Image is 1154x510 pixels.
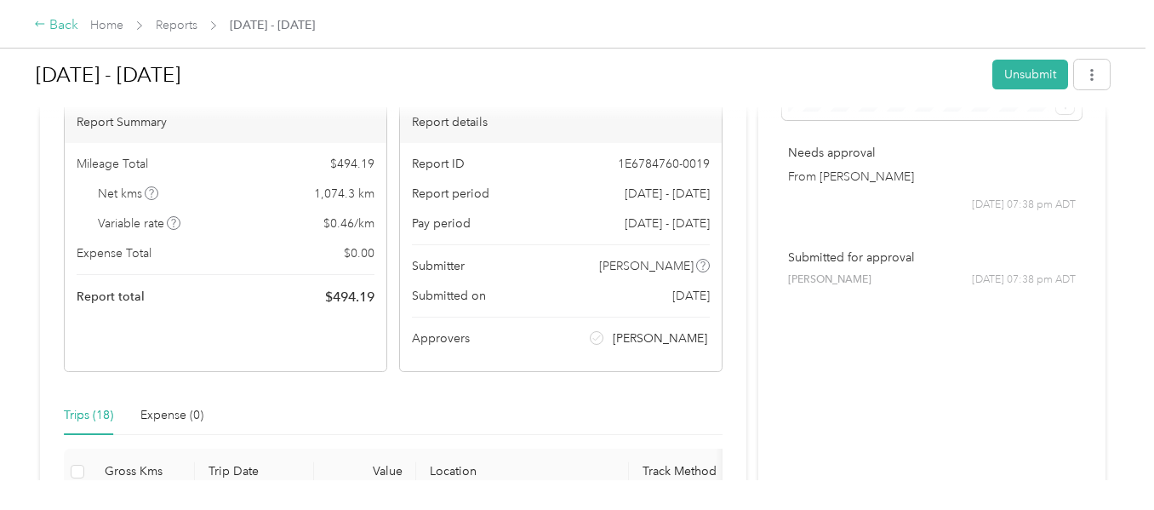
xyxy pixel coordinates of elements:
p: Needs approval [788,144,1076,162]
button: Unsubmit [992,60,1068,89]
span: [DATE] - [DATE] [230,16,315,34]
span: Submitted on [412,287,486,305]
span: [PERSON_NAME] [788,272,871,288]
iframe: Everlance-gr Chat Button Frame [1059,415,1154,510]
p: From [PERSON_NAME] [788,168,1076,186]
a: Reports [156,18,197,32]
span: Report ID [412,155,465,173]
span: $ 494.19 [330,155,374,173]
span: Report total [77,288,145,306]
span: Expense Total [77,244,151,262]
span: [DATE] - [DATE] [625,215,710,232]
span: Report period [412,185,489,203]
div: Back [34,15,78,36]
span: 1E6784760-0019 [618,155,710,173]
span: [DATE] 07:38 pm ADT [972,272,1076,288]
p: Submitted for approval [788,249,1076,266]
span: $ 0.00 [344,244,374,262]
span: Net kms [98,185,159,203]
span: [PERSON_NAME] [599,257,694,275]
span: [PERSON_NAME] [613,329,707,347]
span: Approvers [412,329,470,347]
div: Report details [400,101,722,143]
span: [DATE] 07:38 pm ADT [972,198,1076,213]
h1: Aug 1 - 31, 2025 [36,54,980,95]
th: Track Method [629,449,740,496]
span: Variable rate [98,215,181,232]
span: [DATE] [672,287,710,305]
th: Location [416,449,629,496]
th: Trip Date [195,449,314,496]
span: Submitter [412,257,465,275]
span: $ 0.46 / km [323,215,374,232]
span: [DATE] - [DATE] [625,185,710,203]
span: 1,074.3 km [314,185,374,203]
span: Mileage Total [77,155,148,173]
div: Expense (0) [140,406,203,425]
a: Home [90,18,123,32]
th: Value [314,449,416,496]
th: Gross Kms [91,449,195,496]
span: $ 494.19 [325,287,374,307]
span: Pay period [412,215,471,232]
div: Report Summary [65,101,386,143]
div: Trips (18) [64,406,113,425]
